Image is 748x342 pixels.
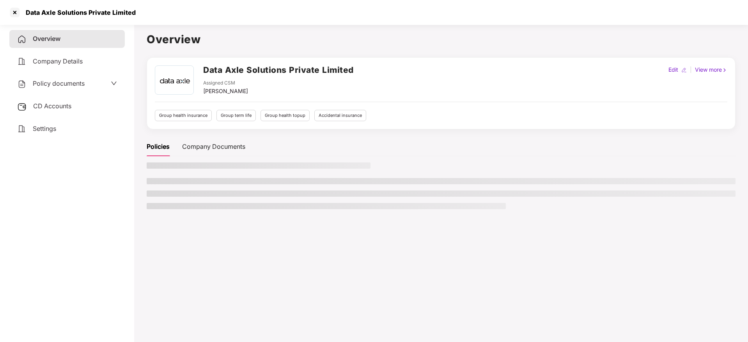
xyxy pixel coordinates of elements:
[17,57,27,66] img: svg+xml;base64,PHN2ZyB4bWxucz0iaHR0cDovL3d3dy53My5vcmcvMjAwMC9zdmciIHdpZHRoPSIyNCIgaGVpZ2h0PSIyNC...
[203,63,354,76] h2: Data Axle Solutions Private Limited
[156,66,192,94] img: WhatsApp%20Image%202022-10-27%20at%2012.58.27.jpeg
[261,110,310,121] div: Group health topup
[17,79,27,89] img: svg+xml;base64,PHN2ZyB4bWxucz0iaHR0cDovL3d3dy53My5vcmcvMjAwMC9zdmciIHdpZHRoPSIyNCIgaGVpZ2h0PSIyNC...
[693,65,729,74] div: View more
[155,110,212,121] div: Group health insurance
[203,79,248,87] div: Assigned CSM
[147,142,170,152] div: Policies
[147,31,736,48] h1: Overview
[21,9,136,16] div: Data Axle Solutions Private Limited
[33,57,83,65] span: Company Details
[681,67,687,73] img: editIcon
[667,65,680,74] div: Edit
[17,35,27,44] img: svg+xml;base64,PHN2ZyB4bWxucz0iaHR0cDovL3d3dy53My5vcmcvMjAwMC9zdmciIHdpZHRoPSIyNCIgaGVpZ2h0PSIyNC...
[33,79,85,87] span: Policy documents
[722,67,727,73] img: rightIcon
[33,102,71,110] span: CD Accounts
[314,110,366,121] div: Accidental insurance
[203,87,248,95] div: [PERSON_NAME]
[182,142,245,152] div: Company Documents
[33,125,56,132] span: Settings
[111,80,117,86] span: down
[216,110,256,121] div: Group term life
[17,102,27,111] img: svg+xml;base64,PHN2ZyB3aWR0aD0iMjUiIGhlaWdodD0iMjQiIHZpZXdCb3g9IjAgMCAyNSAyNCIgZmlsbD0ibm9uZSIgeG...
[33,35,60,42] span: Overview
[17,124,27,134] img: svg+xml;base64,PHN2ZyB4bWxucz0iaHR0cDovL3d3dy53My5vcmcvMjAwMC9zdmciIHdpZHRoPSIyNCIgaGVpZ2h0PSIyNC...
[688,65,693,74] div: |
